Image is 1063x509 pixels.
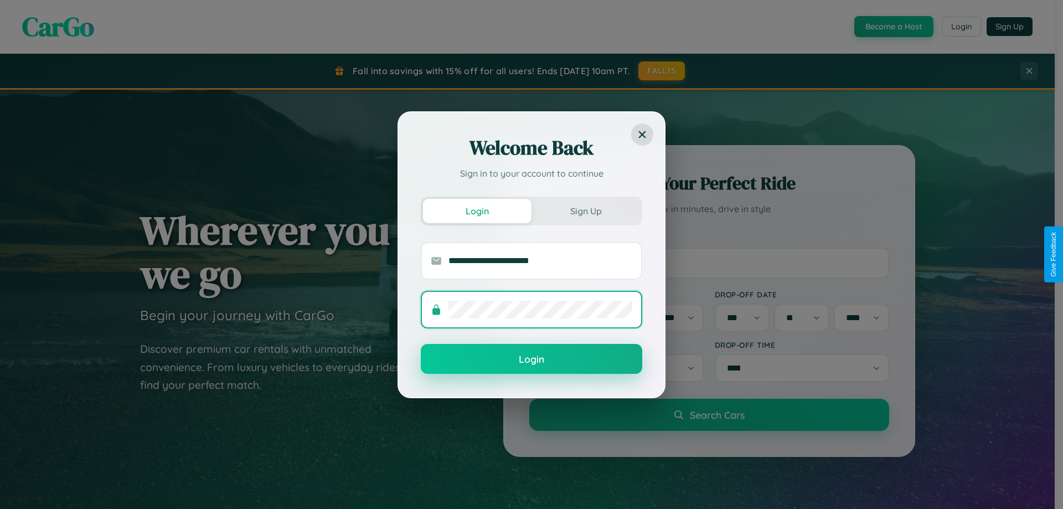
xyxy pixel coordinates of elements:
button: Login [423,199,531,223]
p: Sign in to your account to continue [421,167,642,180]
div: Give Feedback [1050,232,1057,277]
h2: Welcome Back [421,135,642,161]
button: Sign Up [531,199,640,223]
button: Login [421,344,642,374]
